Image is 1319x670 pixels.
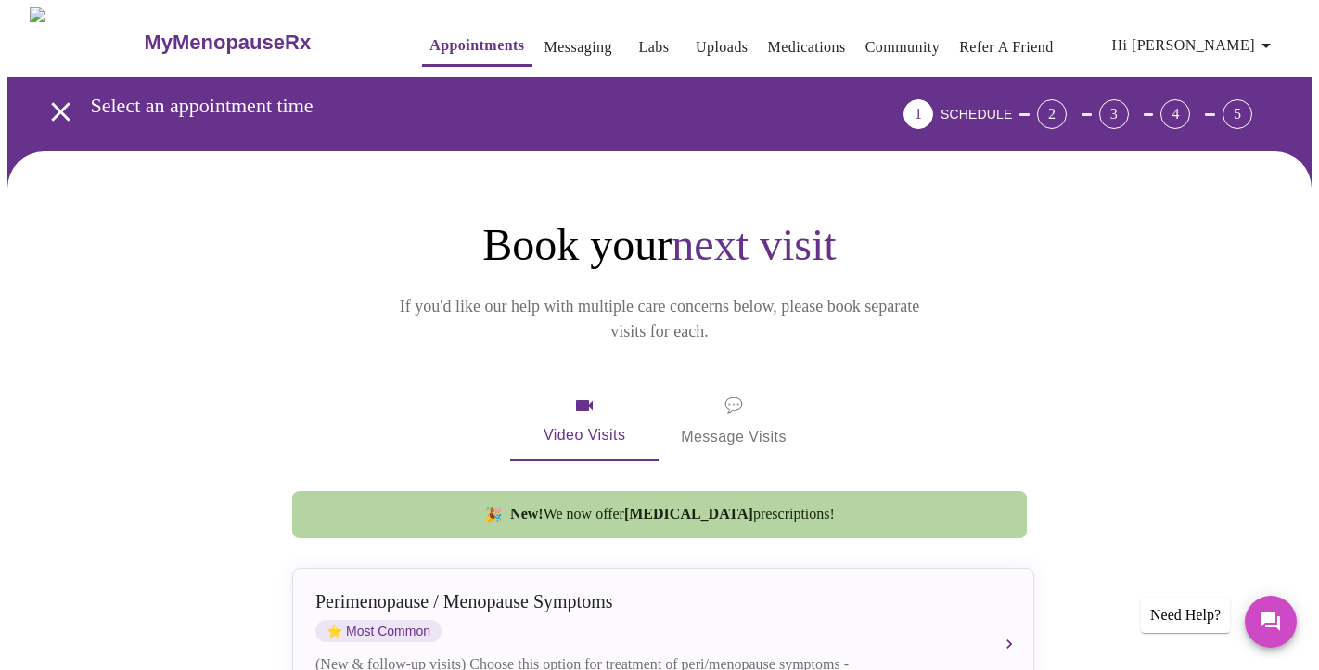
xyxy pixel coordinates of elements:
[639,34,670,60] a: Labs
[33,84,88,139] button: open drawer
[858,29,948,66] button: Community
[422,27,531,67] button: Appointments
[510,506,835,522] span: We now offer prescriptions!
[374,294,945,344] p: If you'd like our help with multiple care concerns below, please book separate visits for each.
[484,506,503,523] span: new
[952,29,1061,66] button: Refer a Friend
[1245,596,1297,648] button: Messages
[532,394,636,448] span: Video Visits
[865,34,941,60] a: Community
[544,34,612,60] a: Messaging
[1160,99,1190,129] div: 4
[429,32,524,58] a: Appointments
[288,218,1031,272] h1: Book your
[537,29,620,66] button: Messaging
[144,31,311,55] h3: MyMenopauseRx
[315,591,974,612] div: Perimenopause / Menopause Symptoms
[1141,598,1230,633] div: Need Help?
[1223,99,1252,129] div: 5
[624,29,684,66] button: Labs
[768,34,846,60] a: Medications
[1099,99,1129,129] div: 3
[1112,32,1277,58] span: Hi [PERSON_NAME]
[327,624,342,638] span: star
[1037,99,1067,129] div: 2
[761,29,853,66] button: Medications
[624,506,753,522] strong: [MEDICAL_DATA]
[91,94,800,118] h3: Select an appointment time
[30,7,142,77] img: MyMenopauseRx Logo
[903,99,933,129] div: 1
[696,34,749,60] a: Uploads
[1105,27,1285,64] button: Hi [PERSON_NAME]
[724,393,743,419] span: message
[941,107,1012,122] span: SCHEDULE
[142,10,385,75] a: MyMenopauseRx
[315,620,442,642] span: Most Common
[688,29,756,66] button: Uploads
[510,506,544,522] strong: New!
[672,220,836,269] span: next visit
[959,34,1054,60] a: Refer a Friend
[681,393,787,450] span: Message Visits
